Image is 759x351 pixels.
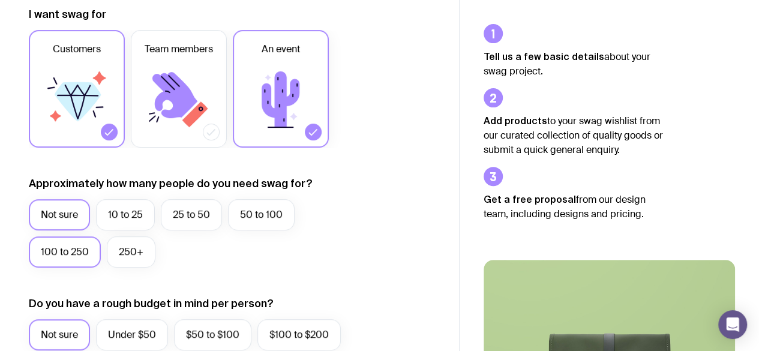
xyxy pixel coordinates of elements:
span: Customers [53,42,101,56]
label: 10 to 25 [96,199,155,230]
strong: Tell us a few basic details [484,51,604,62]
label: 50 to 100 [228,199,295,230]
label: $100 to $200 [257,319,341,350]
label: Do you have a rough budget in mind per person? [29,296,274,311]
label: Not sure [29,319,90,350]
label: $50 to $100 [174,319,251,350]
label: 100 to 250 [29,236,101,268]
label: Not sure [29,199,90,230]
label: 25 to 50 [161,199,222,230]
div: Open Intercom Messenger [718,310,747,339]
label: 250+ [107,236,155,268]
span: An event [262,42,300,56]
label: Approximately how many people do you need swag for? [29,176,313,191]
label: I want swag for [29,7,106,22]
label: Under $50 [96,319,168,350]
strong: Add products [484,115,547,126]
p: about your swag project. [484,49,664,79]
p: from our design team, including designs and pricing. [484,192,664,221]
span: Team members [145,42,213,56]
p: to your swag wishlist from our curated collection of quality goods or submit a quick general enqu... [484,113,664,157]
strong: Get a free proposal [484,194,576,205]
